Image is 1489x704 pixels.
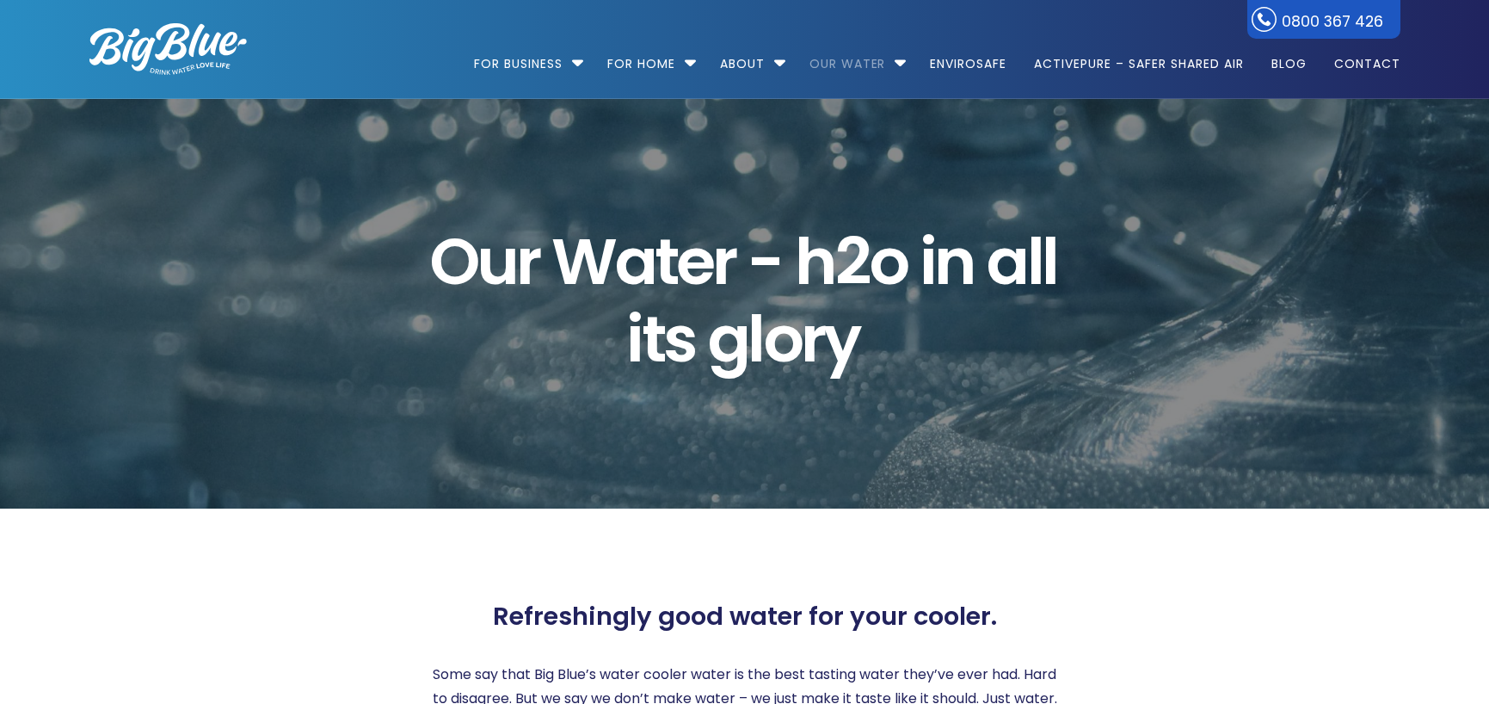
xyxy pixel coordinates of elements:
[676,223,712,300] span: e
[626,300,641,378] span: i
[987,223,1026,300] span: a
[551,223,614,300] span: W
[1042,223,1056,300] span: l
[801,300,823,378] span: r
[823,300,858,378] span: y
[920,223,934,300] span: i
[748,223,782,300] span: -
[493,602,997,632] span: Refreshingly good water for your cooler.
[663,300,695,378] span: s
[748,300,762,378] span: l
[835,223,869,300] span: 2
[477,223,516,300] span: u
[642,300,663,378] span: t
[708,300,748,378] span: g
[429,223,477,300] span: O
[763,300,801,378] span: o
[934,223,974,300] span: n
[655,223,676,300] span: t
[712,223,735,300] span: r
[516,223,538,300] span: r
[869,223,907,300] span: o
[615,223,655,300] span: a
[89,23,247,75] img: logo
[1027,223,1042,300] span: l
[795,223,834,300] span: h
